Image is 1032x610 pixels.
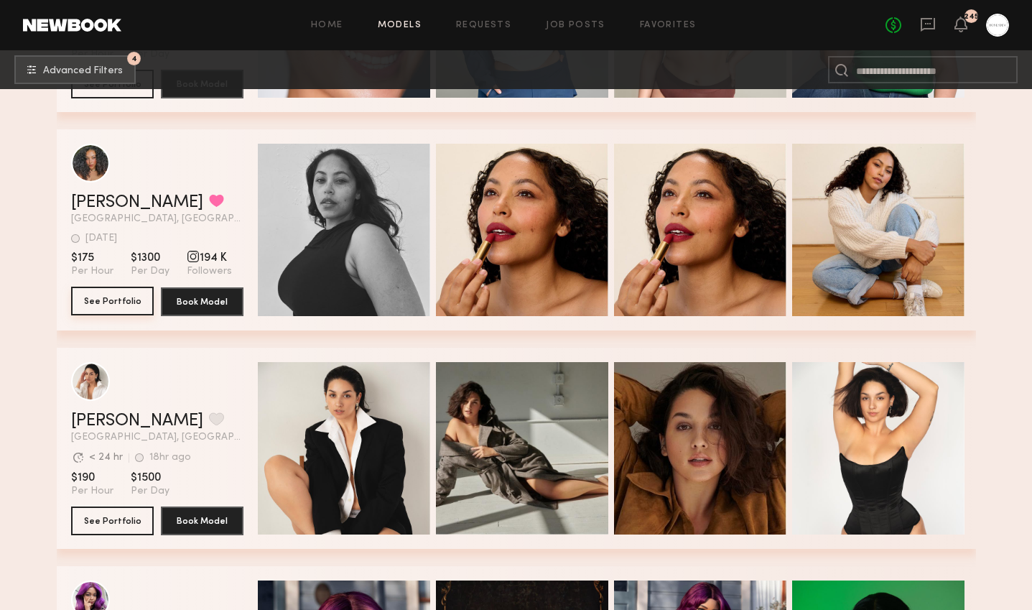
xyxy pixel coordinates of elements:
[71,265,113,278] span: Per Hour
[187,251,232,265] span: 194 K
[89,453,123,463] div: < 24 hr
[71,214,243,224] span: [GEOGRAPHIC_DATA], [GEOGRAPHIC_DATA]
[546,21,605,30] a: Job Posts
[85,234,117,244] div: [DATE]
[71,433,243,443] span: [GEOGRAPHIC_DATA], [GEOGRAPHIC_DATA]
[640,21,697,30] a: Favorites
[131,265,169,278] span: Per Day
[131,55,137,62] span: 4
[14,55,136,84] button: 4Advanced Filters
[161,507,243,535] button: Book Model
[187,265,232,278] span: Followers
[161,287,243,316] button: Book Model
[149,453,191,463] div: 18hr ago
[311,21,343,30] a: Home
[131,471,169,485] span: $1500
[71,194,203,211] a: [PERSON_NAME]
[71,412,203,430] a: [PERSON_NAME]
[456,21,511,30] a: Requests
[378,21,422,30] a: Models
[71,287,154,316] a: See Portfolio
[71,471,113,485] span: $190
[43,66,123,76] span: Advanced Filters
[71,287,154,315] button: See Portfolio
[71,251,113,265] span: $175
[71,485,113,498] span: Per Hour
[964,13,979,21] div: 245
[131,251,169,265] span: $1300
[131,485,169,498] span: Per Day
[71,507,154,535] button: See Portfolio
